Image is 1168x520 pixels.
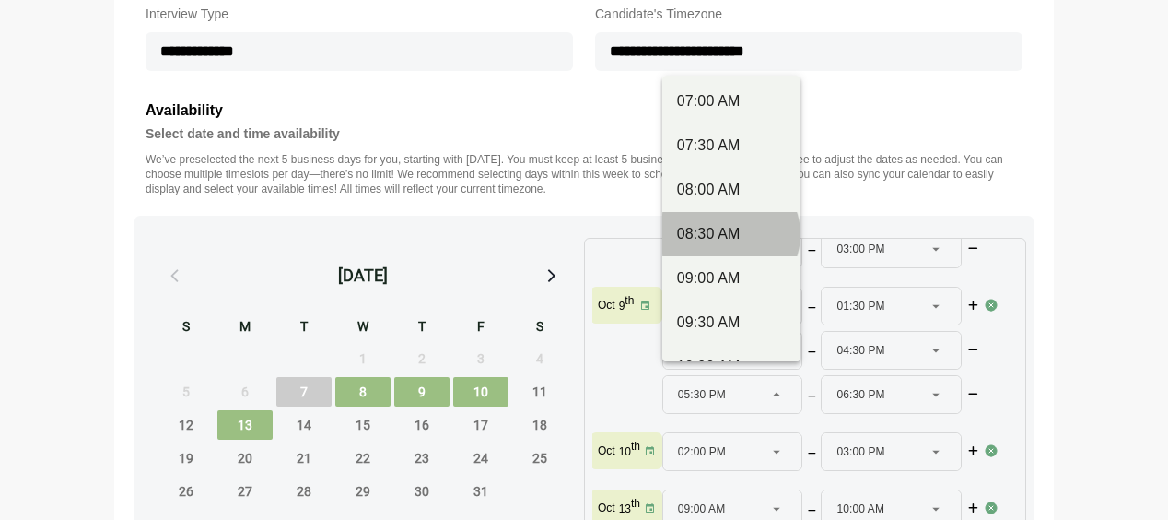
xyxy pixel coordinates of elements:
[619,445,631,458] strong: 10
[836,433,884,470] span: 03:00 PM
[217,377,273,407] span: Monday, October 6, 2025
[217,410,273,440] span: Monday, October 13, 2025
[394,316,450,340] div: T
[453,410,508,440] span: Friday, October 17, 2025
[836,376,884,413] span: 06:30 PM
[217,477,273,506] span: Monday, October 27, 2025
[512,443,567,473] span: Saturday, October 25, 2025
[678,376,726,413] span: 05:30 PM
[598,501,615,515] p: Oct
[678,433,726,470] span: 02:00 PM
[512,377,567,407] span: Saturday, October 11, 2025
[512,316,567,340] div: S
[158,477,214,506] span: Sunday, October 26, 2025
[619,300,625,313] strong: 9
[625,294,634,307] sup: th
[598,298,615,313] p: Oct
[677,312,786,334] div: 09:30 AM
[335,377,391,407] span: Wednesday, October 8, 2025
[335,443,391,473] span: Wednesday, October 22, 2025
[158,316,214,340] div: S
[276,377,332,407] span: Tuesday, October 7, 2025
[677,179,786,201] div: 08:00 AM
[276,443,332,473] span: Tuesday, October 21, 2025
[598,443,615,458] p: Oct
[595,3,1022,25] label: Candidate's Timezone
[158,410,214,440] span: Sunday, October 12, 2025
[453,377,508,407] span: Friday, October 10, 2025
[453,344,508,373] span: Friday, October 3, 2025
[217,316,273,340] div: M
[512,344,567,373] span: Saturday, October 4, 2025
[276,477,332,506] span: Tuesday, October 28, 2025
[453,443,508,473] span: Friday, October 24, 2025
[453,316,508,340] div: F
[146,152,1022,196] p: We’ve preselected the next 5 business days for you, starting with [DATE]. You must keep at least ...
[677,356,786,378] div: 10:00 AM
[394,377,450,407] span: Thursday, October 9, 2025
[394,344,450,373] span: Thursday, October 2, 2025
[836,230,884,267] span: 03:00 PM
[394,410,450,440] span: Thursday, October 16, 2025
[338,263,388,289] div: [DATE]
[335,316,391,340] div: W
[677,135,786,157] div: 07:30 AM
[677,223,786,245] div: 08:30 AM
[394,477,450,506] span: Thursday, October 30, 2025
[276,316,332,340] div: T
[335,477,391,506] span: Wednesday, October 29, 2025
[158,377,214,407] span: Sunday, October 5, 2025
[836,288,884,325] span: 01:30 PM
[677,267,786,290] div: 09:00 AM
[146,3,573,25] label: Interview Type
[619,502,631,515] strong: 13
[394,443,450,473] span: Thursday, October 23, 2025
[453,477,508,506] span: Friday, October 31, 2025
[217,443,273,473] span: Monday, October 20, 2025
[335,344,391,373] span: Wednesday, October 1, 2025
[631,440,640,453] sup: th
[836,332,884,369] span: 04:30 PM
[335,410,391,440] span: Wednesday, October 15, 2025
[677,90,786,112] div: 07:00 AM
[158,443,214,473] span: Sunday, October 19, 2025
[512,410,567,440] span: Saturday, October 18, 2025
[631,497,640,510] sup: th
[146,99,1022,123] h3: Availability
[146,123,1022,145] h4: Select date and time availability
[276,410,332,440] span: Tuesday, October 14, 2025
